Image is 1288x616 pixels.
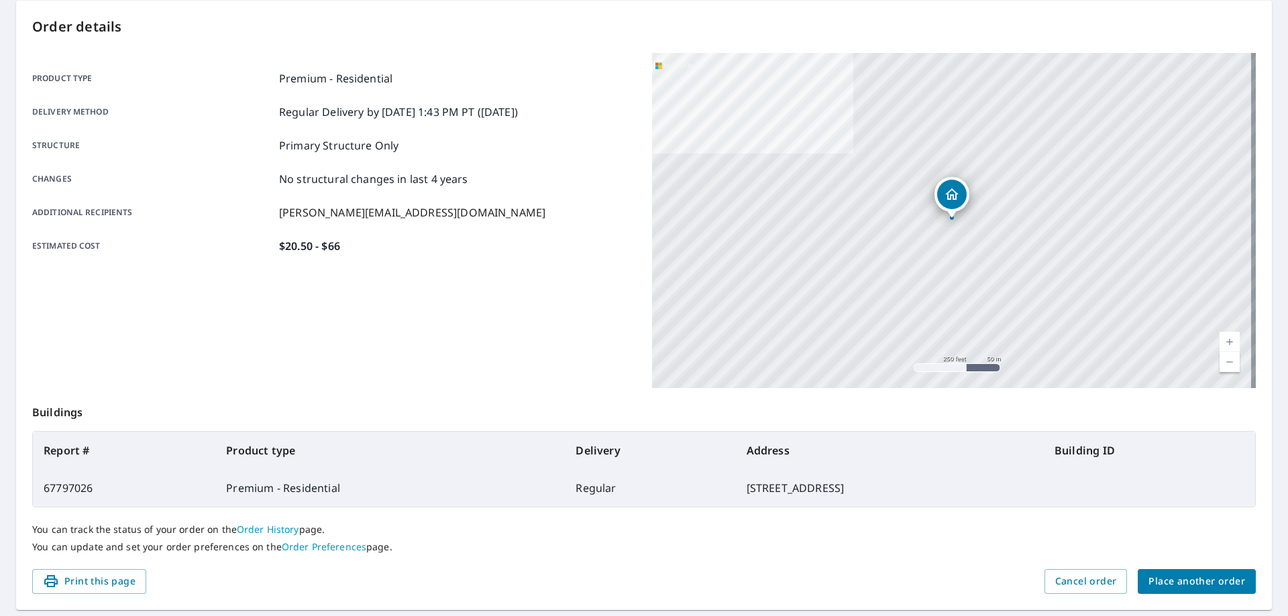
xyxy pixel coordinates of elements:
[32,523,1256,536] p: You can track the status of your order on the page.
[1220,352,1240,372] a: Current Level 17, Zoom Out
[279,137,398,153] p: Primary Structure Only
[32,238,274,254] p: Estimated cost
[279,238,340,254] p: $20.50 - $66
[565,432,735,469] th: Delivery
[215,432,565,469] th: Product type
[237,523,299,536] a: Order History
[215,469,565,507] td: Premium - Residential
[279,171,468,187] p: No structural changes in last 4 years
[32,569,146,594] button: Print this page
[32,17,1256,37] p: Order details
[1220,332,1240,352] a: Current Level 17, Zoom In
[32,104,274,120] p: Delivery method
[934,177,969,219] div: Dropped pin, building 1, Residential property, 89 Plantation Dr SW Ocean Isle Beach, NC 28469
[1044,432,1255,469] th: Building ID
[33,469,215,507] td: 67797026
[279,204,545,221] p: [PERSON_NAME][EMAIL_ADDRESS][DOMAIN_NAME]
[32,388,1256,431] p: Buildings
[33,432,215,469] th: Report #
[1148,573,1245,590] span: Place another order
[32,541,1256,553] p: You can update and set your order preferences on the page.
[736,432,1044,469] th: Address
[279,104,518,120] p: Regular Delivery by [DATE] 1:43 PM PT ([DATE])
[279,70,392,86] p: Premium - Residential
[1138,569,1256,594] button: Place another order
[43,573,136,590] span: Print this page
[1055,573,1117,590] span: Cancel order
[565,469,735,507] td: Regular
[32,204,274,221] p: Additional recipients
[32,137,274,153] p: Structure
[282,540,366,553] a: Order Preferences
[736,469,1044,507] td: [STREET_ADDRESS]
[1044,569,1128,594] button: Cancel order
[32,70,274,86] p: Product type
[32,171,274,187] p: Changes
